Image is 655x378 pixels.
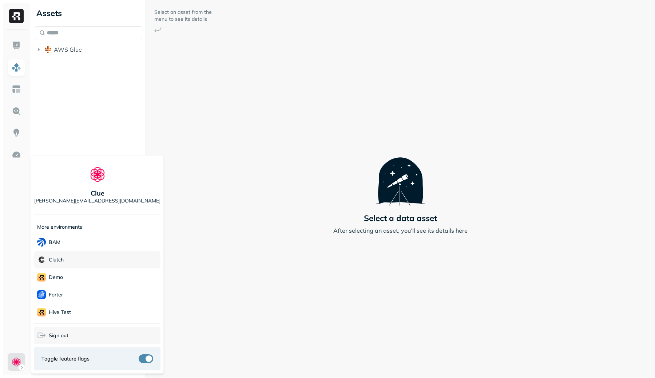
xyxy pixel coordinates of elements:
[91,189,104,197] p: Clue
[49,274,63,281] p: demo
[49,239,60,246] p: BAM
[37,224,82,231] p: More environments
[41,355,90,362] span: Toggle feature flags
[49,256,64,263] p: Clutch
[34,197,160,204] p: [PERSON_NAME][EMAIL_ADDRESS][DOMAIN_NAME]
[37,273,46,281] img: demo
[37,238,46,247] img: BAM
[89,166,106,183] img: Clue
[49,309,71,316] p: Hive Test
[37,290,46,299] img: Forter
[37,255,46,264] img: Clutch
[49,332,68,339] span: Sign out
[49,291,63,298] p: Forter
[37,308,46,316] img: Hive Test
